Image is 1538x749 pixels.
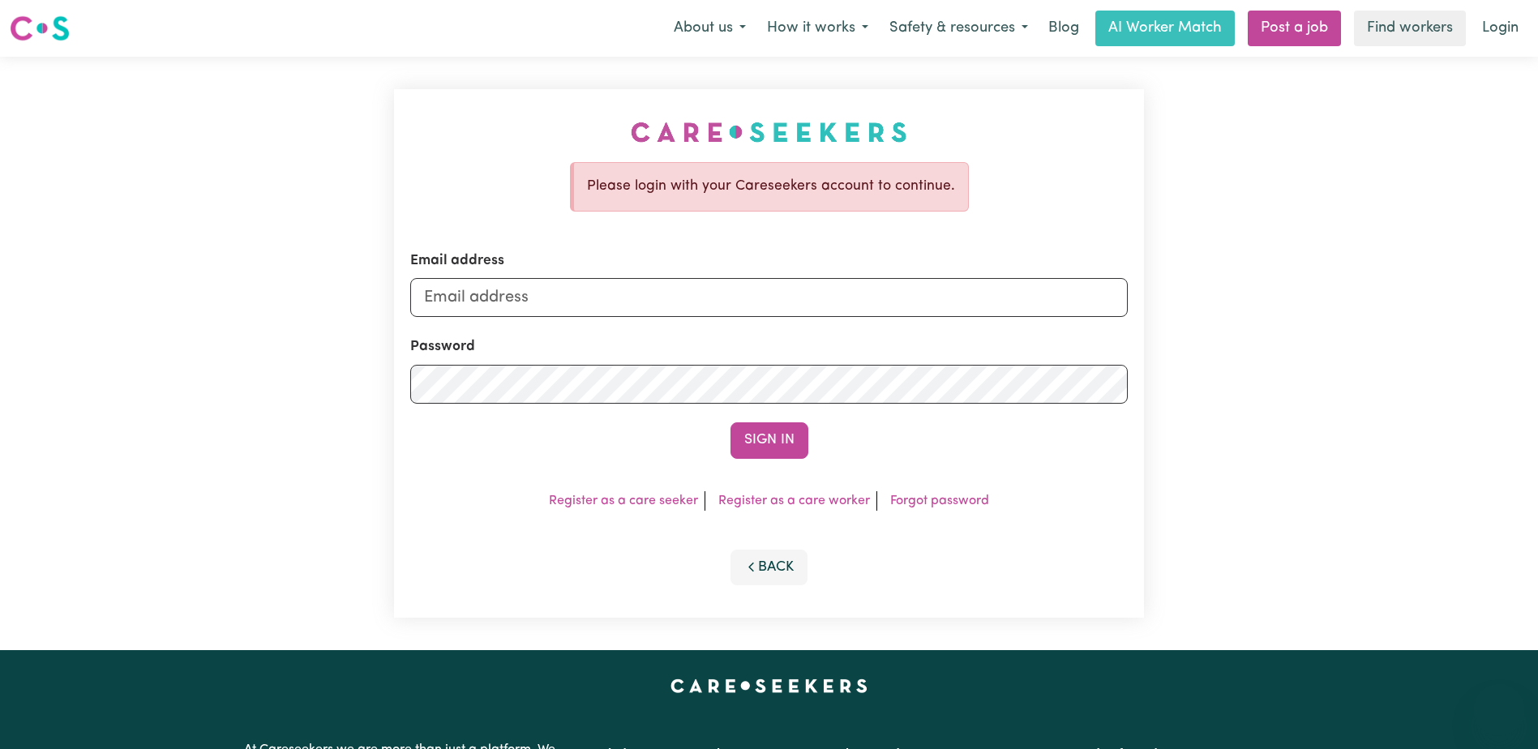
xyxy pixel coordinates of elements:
[730,422,808,458] button: Sign In
[10,14,70,43] img: Careseekers logo
[670,679,868,692] a: Careseekers home page
[1472,11,1528,46] a: Login
[718,494,870,507] a: Register as a care worker
[730,550,808,585] button: Back
[1095,11,1235,46] a: AI Worker Match
[1248,11,1341,46] a: Post a job
[879,11,1039,45] button: Safety & resources
[10,10,70,47] a: Careseekers logo
[756,11,879,45] button: How it works
[410,278,1128,317] input: Email address
[1354,11,1466,46] a: Find workers
[1473,684,1525,736] iframe: Button to launch messaging window
[410,336,475,357] label: Password
[587,176,955,197] p: Please login with your Careseekers account to continue.
[1039,11,1089,46] a: Blog
[663,11,756,45] button: About us
[410,250,504,271] label: Email address
[890,494,989,507] a: Forgot password
[549,494,698,507] a: Register as a care seeker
